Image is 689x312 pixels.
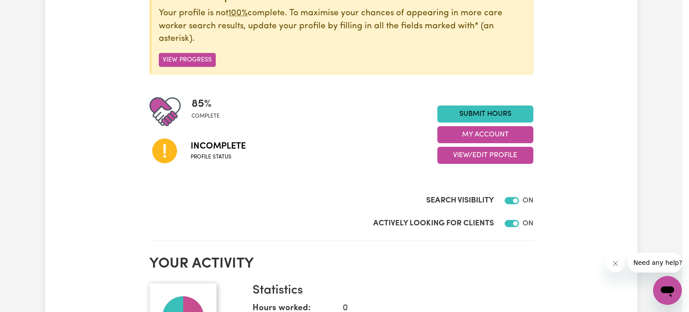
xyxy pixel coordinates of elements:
u: 100% [228,9,248,18]
span: ON [523,220,533,227]
p: Your profile is not complete. To maximise your chances of appearing in more care worker search re... [159,7,526,46]
iframe: Button to launch messaging window [653,276,682,305]
iframe: Message from company [628,253,682,272]
a: Submit Hours [437,105,533,123]
label: Search Visibility [426,195,494,207]
h2: Your activity [149,255,533,272]
div: Profile completeness: 85% [192,96,227,127]
button: View Progress [159,53,216,67]
span: ON [523,197,533,204]
span: 85 % [192,96,220,112]
h3: Statistics [253,283,526,299]
button: My Account [437,126,533,143]
span: complete [192,112,220,120]
iframe: Close message [606,255,624,272]
button: View/Edit Profile [437,147,533,164]
span: Need any help? [5,6,54,13]
label: Actively Looking for Clients [373,218,494,229]
span: Profile status [191,153,246,161]
span: Incomplete [191,140,246,153]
